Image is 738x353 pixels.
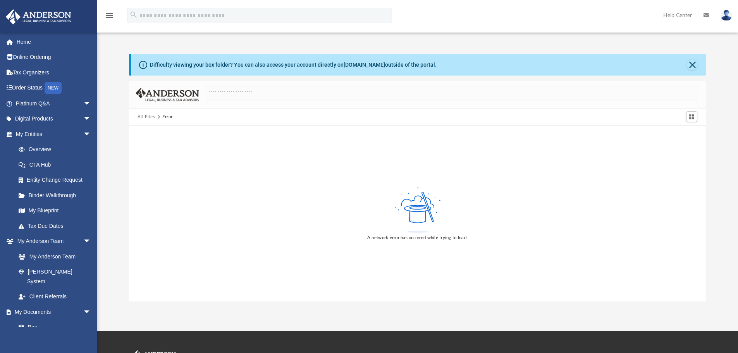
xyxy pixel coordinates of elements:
span: arrow_drop_down [83,126,99,142]
a: Client Referrals [11,289,99,305]
a: Box [11,320,95,335]
a: Tax Due Dates [11,218,103,234]
div: Difficulty viewing your box folder? You can also access your account directly on outside of the p... [150,61,437,69]
a: [DOMAIN_NAME] [344,62,385,68]
a: My Blueprint [11,203,99,219]
a: Online Ordering [5,50,103,65]
a: menu [105,15,114,20]
a: Binder Walkthrough [11,188,103,203]
a: My Anderson Teamarrow_drop_down [5,234,99,249]
span: arrow_drop_down [83,234,99,250]
a: Home [5,34,103,50]
a: [PERSON_NAME] System [11,264,99,289]
a: Order StatusNEW [5,80,103,96]
a: Tax Organizers [5,65,103,80]
i: menu [105,11,114,20]
span: arrow_drop_down [83,96,99,112]
i: search [129,10,138,19]
button: Close [687,59,698,70]
input: Search files and folders [206,86,697,100]
span: arrow_drop_down [83,111,99,127]
a: Overview [11,142,103,157]
img: Anderson Advisors Platinum Portal [3,9,74,24]
a: CTA Hub [11,157,103,172]
a: My Entitiesarrow_drop_down [5,126,103,142]
a: Platinum Q&Aarrow_drop_down [5,96,103,111]
button: All Files [138,114,155,121]
a: Digital Productsarrow_drop_down [5,111,103,127]
div: Error [162,114,172,121]
a: Entity Change Request [11,172,103,188]
img: User Pic [721,10,732,21]
div: A network error has occurred while trying to load. [367,234,468,241]
a: My Documentsarrow_drop_down [5,304,99,320]
div: NEW [45,82,62,94]
button: Switch to Grid View [686,111,698,122]
span: arrow_drop_down [83,304,99,320]
a: My Anderson Team [11,249,95,264]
